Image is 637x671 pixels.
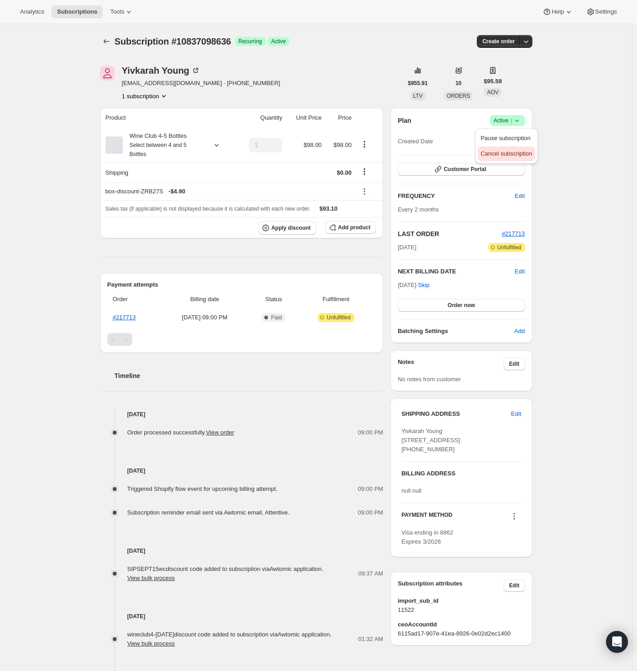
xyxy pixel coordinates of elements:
span: | [511,117,512,124]
button: View bulk process [127,575,175,581]
span: null null [401,487,421,494]
button: Subscriptions [100,35,113,48]
span: Recurring [238,38,262,45]
span: 10 [455,80,461,87]
button: Help [537,5,578,18]
span: $955.91 [408,80,428,87]
h4: [DATE] [100,466,384,475]
span: - $4.90 [168,187,185,196]
h2: Plan [398,116,411,125]
span: 09:00 PM [358,508,384,517]
button: Order now [398,299,525,312]
span: Every 2 months [398,206,439,213]
span: Billing date [163,295,246,304]
button: Subscriptions [51,5,103,18]
div: Wine Club 4-5 Bottles [123,131,205,159]
span: 09:00 PM [358,428,384,437]
span: $98.00 [303,141,322,148]
button: Edit [506,407,526,421]
span: Analytics [20,8,44,15]
span: #217713 [502,230,525,237]
th: Product [100,108,236,128]
span: $95.59 [484,77,502,86]
h3: PAYMENT METHOD [401,511,452,524]
span: wineclub4-[DATE] discount code added to subscription via Awtomic application . [127,631,332,647]
span: Order now [448,302,475,309]
span: LTV [413,93,423,99]
small: Select between 4 and 5 Bottles [130,142,187,157]
span: $93.10 [319,205,338,212]
button: Edit [504,358,525,370]
span: Edit [509,360,520,368]
h2: NEXT BILLING DATE [398,267,515,276]
h2: LAST ORDER [398,229,502,238]
span: [DATE] · [398,282,430,288]
h2: Payment attempts [107,280,376,289]
button: Skip [413,278,435,293]
span: import_sub_id [398,596,525,605]
span: Subscription #10837098636 [115,36,231,46]
span: ceoAccountId [398,620,525,629]
span: Pause subscription [480,135,531,141]
span: Created Date [398,137,433,146]
span: Edit [515,192,525,201]
span: Tools [110,8,124,15]
span: Yivkarah Young [100,66,115,81]
span: 09:00 PM [358,484,384,494]
span: Settings [595,8,617,15]
h3: BILLING ADDRESS [401,469,521,478]
h6: Batching Settings [398,327,514,336]
th: Shipping [100,162,236,182]
h4: [DATE] [100,612,384,621]
button: $955.91 [403,77,433,90]
th: Unit Price [285,108,324,128]
a: #217713 [113,314,136,321]
span: Help [551,8,564,15]
span: Active [271,38,286,45]
button: Product actions [122,91,168,101]
a: View order [206,429,234,436]
span: Subscription reminder email sent via Awtomic email, Attentive. [127,509,290,516]
span: No notes from customer [398,376,461,383]
button: View bulk process [127,640,175,647]
span: ORDERS [447,93,470,99]
button: Edit [504,579,525,592]
div: Yivkarah Young [122,66,201,75]
h3: Subscription attributes [398,579,504,592]
span: Triggered Shopify flow event for upcoming billing attempt. [127,485,278,492]
span: Edit [511,409,521,419]
div: box-discount-ZRB27S [106,187,352,196]
span: Edit [509,582,520,589]
h2: Timeline [115,371,384,380]
span: Subscriptions [57,8,97,15]
span: SIPSEPT15wc discount code added to subscription via Awtomic application . [127,565,324,581]
button: Pause subscription [478,131,535,146]
button: Edit [509,189,530,203]
button: Add [509,324,530,338]
h4: [DATE] [100,546,384,555]
span: Cancel subscription [480,150,532,157]
span: Skip [418,281,430,290]
div: Open Intercom Messenger [606,631,628,653]
span: $0.00 [337,169,352,176]
span: Add [514,327,525,336]
span: Sales tax (if applicable) is not displayed because it is calculated with each new order. [106,206,311,212]
th: Price [324,108,354,128]
span: [EMAIL_ADDRESS][DOMAIN_NAME] · [PHONE_NUMBER] [122,79,280,88]
button: Shipping actions [357,166,372,177]
h3: Notes [398,358,504,370]
span: Paid [271,314,282,321]
span: Status [251,295,296,304]
span: Unfulfilled [497,244,521,251]
button: Edit [515,267,525,276]
span: Fulfillment [301,295,370,304]
nav: Pagination [107,333,376,346]
h3: SHIPPING ADDRESS [401,409,511,419]
span: Create order [482,38,515,45]
h2: FREQUENCY [398,192,515,201]
span: $98.00 [334,141,352,148]
span: Active [494,116,521,125]
span: AOV [487,89,498,96]
button: Cancel subscription [478,146,535,161]
span: 09:37 AM [358,569,383,578]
